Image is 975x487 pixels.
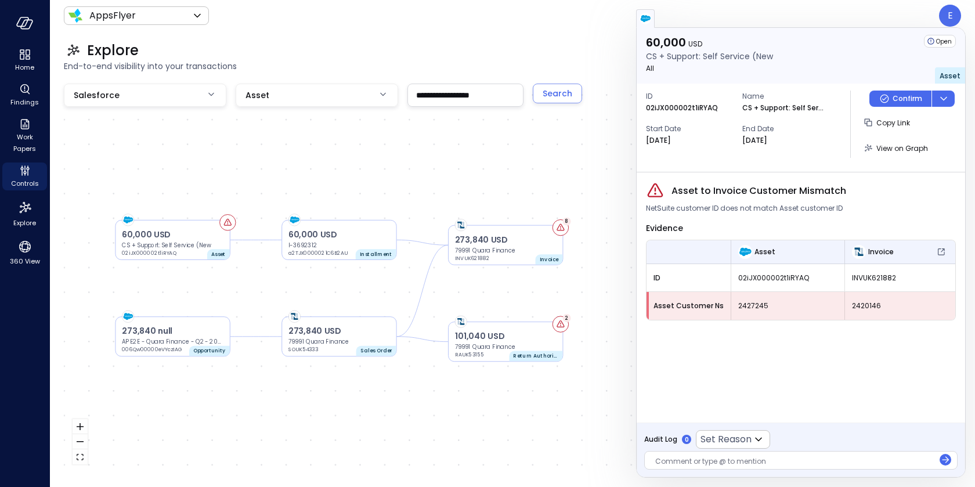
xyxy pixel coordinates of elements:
p: 79991 Quara Finance [455,246,557,254]
p: 60,000 USD [288,229,390,241]
img: salesforce [640,13,651,24]
div: Controls [2,163,47,190]
span: Explore [13,217,36,229]
span: 2427245 [738,300,837,312]
span: Salesforce [74,89,120,102]
span: Asset [754,246,775,258]
img: netsuite [455,316,466,327]
p: [DATE] [742,135,767,146]
div: Work Papers [2,116,47,156]
p: SOUK54333 [288,346,350,354]
div: Open [924,35,956,48]
img: salesforce [122,311,133,322]
span: View on Graph [876,143,928,153]
p: INVUK621882 [455,254,517,262]
span: Copy Link [876,118,910,128]
button: fit view [73,449,88,464]
button: zoom in [73,419,88,434]
span: 2 [565,314,568,322]
p: RAUK53155 [455,351,517,359]
span: 360 View [10,255,40,267]
p: 273,840 USD [288,325,390,337]
p: CS + Support: Self Service (New [122,241,223,249]
p: AppsFlyer [89,9,136,23]
p: a2TJX0000021C6B2AU [288,249,350,257]
span: Start Date [646,123,733,135]
p: All [646,63,773,74]
p: AP E2E - Quara Finance - Q2 - 2025 [122,338,223,346]
p: Sales Order [360,347,392,355]
span: 8 [565,217,568,225]
p: Set Reason [700,432,752,446]
img: netsuite [455,219,466,230]
span: NetSuite customer ID does not match Asset customer ID [646,203,843,214]
g: Edge from sf_installment::a2TJX0000021C6B2AU to erp_invoice::5788952 [397,240,449,245]
span: ID [646,91,733,102]
span: Asset to Invoice Customer Mismatch [671,184,846,198]
p: 101,040 USD [455,330,557,342]
p: Return Authorisation [513,352,558,360]
p: I-3692312 [288,241,390,249]
div: Findings [2,81,47,109]
span: 2420146 [852,300,948,312]
span: End Date [742,123,829,135]
span: Asset Customer Ns [653,300,724,312]
span: Name [742,91,829,102]
p: 006Qw00000eVYczIAG [122,346,183,354]
span: INVUK621882 [852,272,948,284]
div: Explore [2,197,47,230]
span: USD [688,39,702,49]
span: 02iJX000002t1iRYAQ [738,272,837,284]
p: Asset [211,250,226,258]
p: Invoice [540,255,559,264]
img: Invoice [852,245,866,259]
p: 0 [685,435,689,444]
p: Installment [360,250,392,258]
div: Eleanor Yehudai [939,5,961,27]
div: Home [2,46,47,74]
div: 360 View [2,237,47,268]
g: Edge from erp_sales_order::5786648 to erp_return_authorization::5798781 [397,337,449,342]
p: E [948,9,953,23]
button: Confirm [869,91,931,107]
span: Asset [940,71,960,81]
p: 02iJX000002t1iRYAQ [122,249,183,257]
div: Button group with a nested menu [869,91,955,107]
button: zoom out [73,434,88,449]
span: Controls [11,178,39,189]
img: salesforce [289,214,300,225]
p: 60,000 USD [122,229,223,241]
span: Explore [87,41,139,60]
span: Asset [245,89,269,102]
span: End-to-end visibility into your transactions [64,60,961,73]
button: dropdown-icon-button [931,91,955,107]
img: salesforce [122,214,133,225]
button: View on Graph [860,138,933,158]
span: Home [15,62,34,73]
button: Copy Link [860,113,915,132]
p: 60,000 [646,35,773,50]
p: 273,840 USD [455,234,557,246]
p: Opportunity [193,347,226,355]
span: Work Papers [7,131,42,154]
img: netsuite [289,311,300,322]
img: Icon [68,9,82,23]
div: Search [543,86,572,101]
p: CS + Support: Self Service (New [742,102,824,114]
button: Search [533,84,582,103]
span: Invoice [868,246,894,258]
span: Findings [10,96,39,108]
g: Edge from erp_sales_order::5786648 to erp_invoice::5788952 [397,245,449,337]
p: 79991 Quara Finance [288,338,390,346]
p: 79991 Quara Finance [455,342,557,351]
p: 273,840 null [122,325,223,337]
span: ID [653,272,724,284]
span: Audit Log [644,434,677,445]
div: React Flow controls [73,419,88,464]
img: Asset [738,245,752,259]
p: [DATE] [646,135,671,146]
p: Confirm [893,93,922,104]
span: Evidence [646,222,683,234]
p: 02iJX000002t1iRYAQ [646,102,718,114]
